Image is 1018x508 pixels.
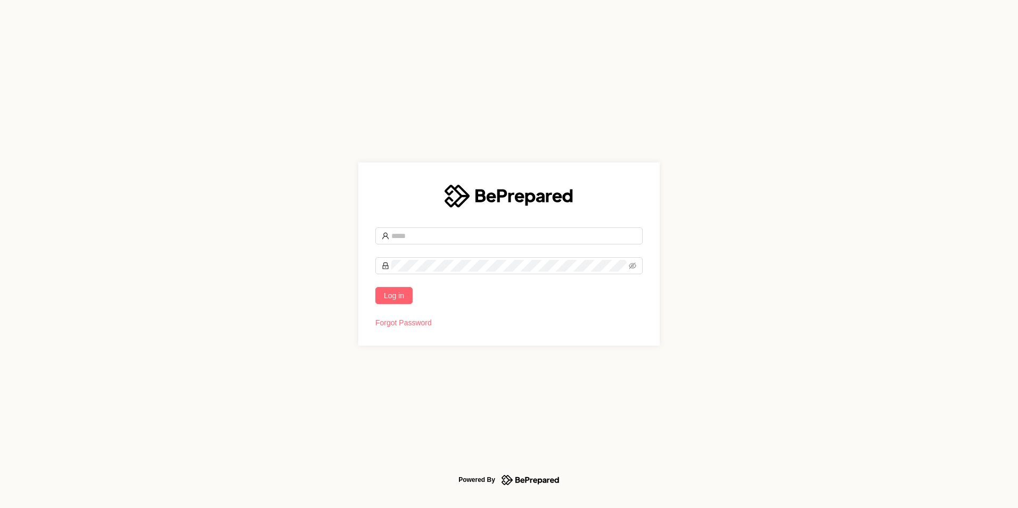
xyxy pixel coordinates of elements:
span: user [382,232,389,240]
div: Powered By [458,473,495,486]
span: Log in [384,290,404,301]
a: Forgot Password [375,318,432,327]
span: eye-invisible [629,262,636,269]
span: lock [382,262,389,269]
button: Log in [375,287,413,304]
